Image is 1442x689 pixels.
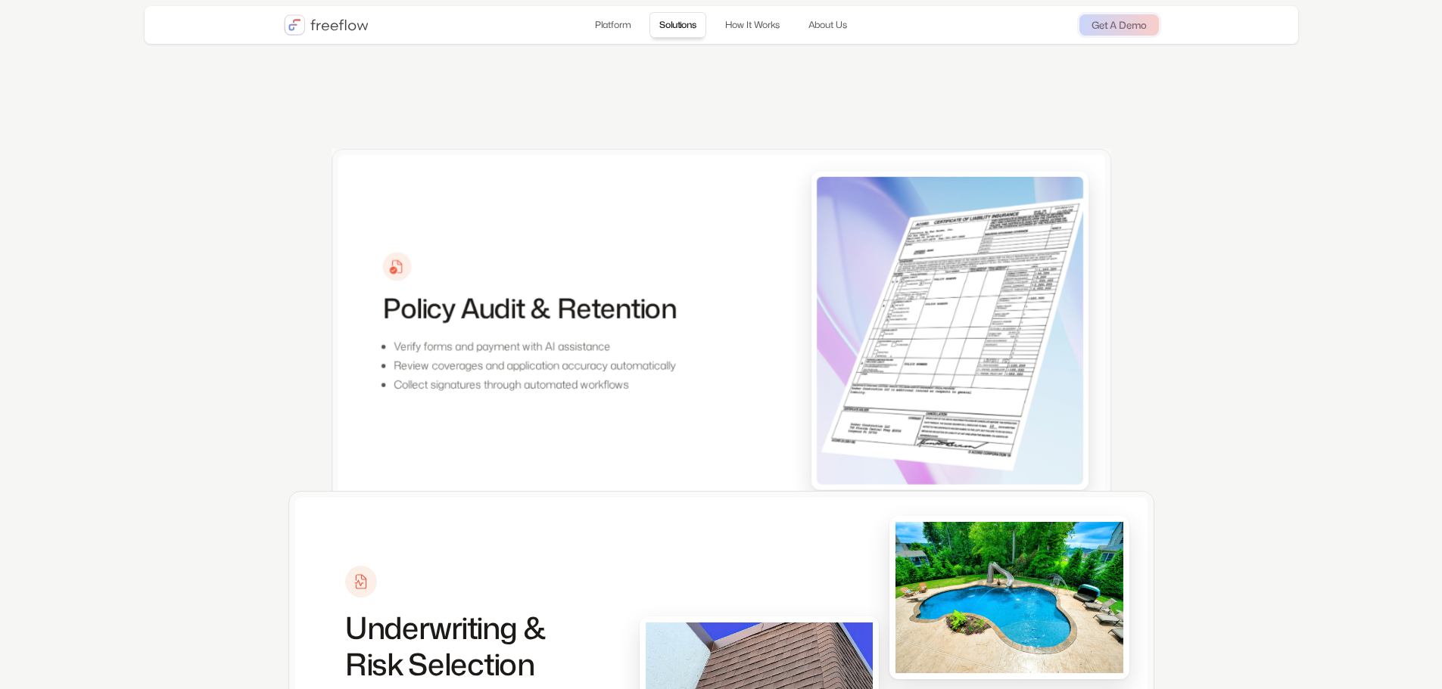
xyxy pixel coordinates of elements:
[284,14,369,36] a: home
[345,610,608,682] h3: Underwriting & Risk Selection
[649,12,706,38] a: Solutions
[1079,14,1159,36] a: Get A Demo
[394,338,676,355] p: Verify forms and payment with AI assistance
[394,357,676,374] p: Review coverages and application accuracy automatically
[715,12,790,38] a: How It Works
[799,12,857,38] a: About Us
[394,377,676,393] p: Collect signatures through automated workflows
[382,292,675,324] h3: Policy Audit & Retention
[585,12,640,38] a: Platform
